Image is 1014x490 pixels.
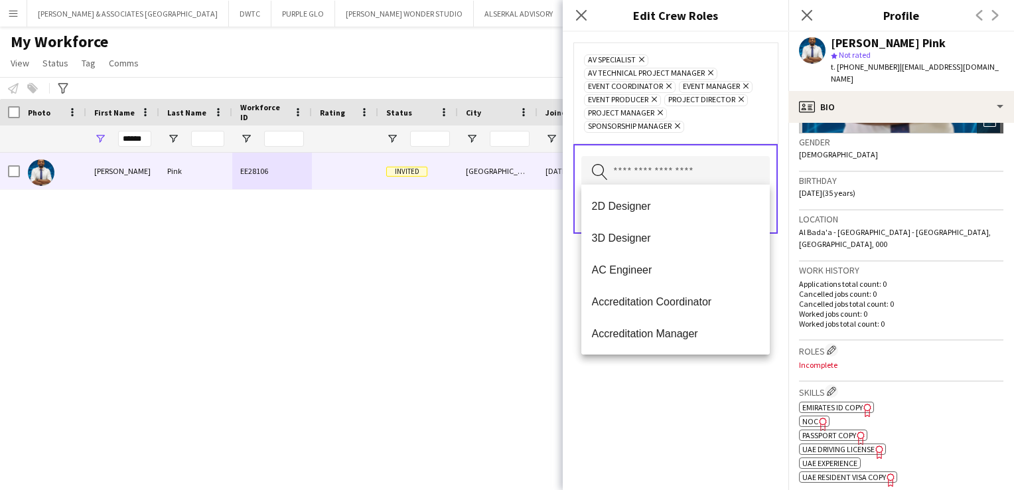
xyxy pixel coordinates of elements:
img: Dillon Pink [28,159,54,186]
a: View [5,54,35,72]
a: Comms [104,54,144,72]
button: Open Filter Menu [545,133,557,145]
span: Project Director [668,95,735,106]
span: Event Producer [588,95,648,106]
button: [PERSON_NAME] & ASSOCIATES [GEOGRAPHIC_DATA] [27,1,229,27]
p: Incomplete [799,360,1003,370]
p: Cancelled jobs count: 0 [799,289,1003,299]
span: UAE Driving License [802,444,875,454]
span: View [11,57,29,69]
div: Bio [788,91,1014,123]
span: UAE Resident Visa copy [802,472,886,482]
span: Sponsorship Manager [588,122,672,132]
button: Open Filter Menu [466,133,478,145]
button: PURPLE GLO [271,1,335,27]
h3: Edit Crew Roles [563,7,788,24]
span: Tag [82,57,96,69]
span: Photo [28,108,50,118]
span: UAE Experience [802,458,857,468]
span: AC Engineer [592,264,760,276]
div: EE28106 [232,153,312,189]
h3: Gender [799,136,1003,148]
span: Emirates ID copy [802,402,863,412]
app-action-btn: Advanced filters [55,80,71,96]
div: [GEOGRAPHIC_DATA] [458,153,538,189]
span: Status [386,108,412,118]
button: Open Filter Menu [167,133,179,145]
a: Tag [76,54,101,72]
div: [DATE] [538,153,617,189]
span: Accreditation Manager [592,327,760,340]
a: Status [37,54,74,72]
span: Project Manager [588,108,654,119]
h3: Birthday [799,175,1003,187]
input: First Name Filter Input [118,131,151,147]
span: [DEMOGRAPHIC_DATA] [799,149,878,159]
p: Worked jobs count: 0 [799,309,1003,319]
span: City [466,108,481,118]
h3: Skills [799,384,1003,398]
button: Open Filter Menu [386,133,398,145]
span: [DATE] (35 years) [799,188,855,198]
button: DWTC [229,1,271,27]
span: My Workforce [11,32,108,52]
h3: Location [799,213,1003,225]
button: [PERSON_NAME] WONDER STUDIO [335,1,474,27]
div: [PERSON_NAME] Pink [831,37,946,49]
span: 3D Designer [592,232,760,244]
button: ALSERKAL ADVISORY [474,1,564,27]
span: | [EMAIL_ADDRESS][DOMAIN_NAME] [831,62,999,84]
span: Passport copy [802,430,856,440]
span: Comms [109,57,139,69]
span: Al Bada'a - [GEOGRAPHIC_DATA] - [GEOGRAPHIC_DATA], [GEOGRAPHIC_DATA], 000 [799,227,991,249]
span: 2D Designer [592,200,760,212]
span: NOC [802,416,818,426]
span: Workforce ID [240,102,288,122]
span: Last Name [167,108,206,118]
span: Joined [545,108,571,118]
span: Status [42,57,68,69]
h3: Profile [788,7,1014,24]
input: Status Filter Input [410,131,450,147]
input: Last Name Filter Input [191,131,224,147]
span: Event Manager [683,82,740,92]
input: City Filter Input [490,131,530,147]
span: t. [PHONE_NUMBER] [831,62,900,72]
p: Applications total count: 0 [799,279,1003,289]
span: Accreditation Coordinator [592,295,760,308]
p: Worked jobs total count: 0 [799,319,1003,329]
input: Workforce ID Filter Input [264,131,304,147]
span: First Name [94,108,135,118]
h3: Work history [799,264,1003,276]
button: Open Filter Menu [240,133,252,145]
span: Invited [386,167,427,177]
h3: Roles [799,343,1003,357]
p: Cancelled jobs total count: 0 [799,299,1003,309]
span: AV Technical Project Manager [588,68,705,79]
div: Pink [159,153,232,189]
span: Rating [320,108,345,118]
span: Event Coordinator [588,82,663,92]
span: Not rated [839,50,871,60]
button: Open Filter Menu [94,133,106,145]
div: [PERSON_NAME] [86,153,159,189]
span: AV Specialist [588,55,636,66]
